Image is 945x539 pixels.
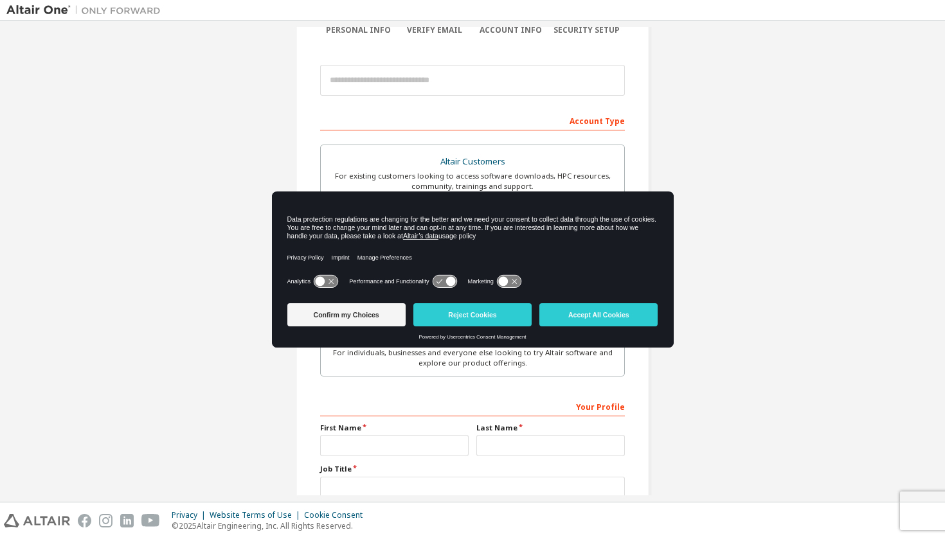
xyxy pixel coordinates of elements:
[549,25,625,35] div: Security Setup
[328,171,616,191] div: For existing customers looking to access software downloads, HPC resources, community, trainings ...
[141,514,160,527] img: youtube.svg
[476,423,625,433] label: Last Name
[210,510,304,520] div: Website Terms of Use
[320,423,469,433] label: First Name
[473,25,549,35] div: Account Info
[304,510,370,520] div: Cookie Consent
[397,25,473,35] div: Verify Email
[172,510,210,520] div: Privacy
[120,514,134,527] img: linkedin.svg
[172,520,370,531] p: © 2025 Altair Engineering, Inc. All Rights Reserved.
[328,153,616,171] div: Altair Customers
[328,348,616,368] div: For individuals, businesses and everyone else looking to try Altair software and explore our prod...
[320,464,625,474] label: Job Title
[320,25,397,35] div: Personal Info
[6,4,167,17] img: Altair One
[4,514,70,527] img: altair_logo.svg
[78,514,91,527] img: facebook.svg
[320,110,625,130] div: Account Type
[320,396,625,416] div: Your Profile
[99,514,113,527] img: instagram.svg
